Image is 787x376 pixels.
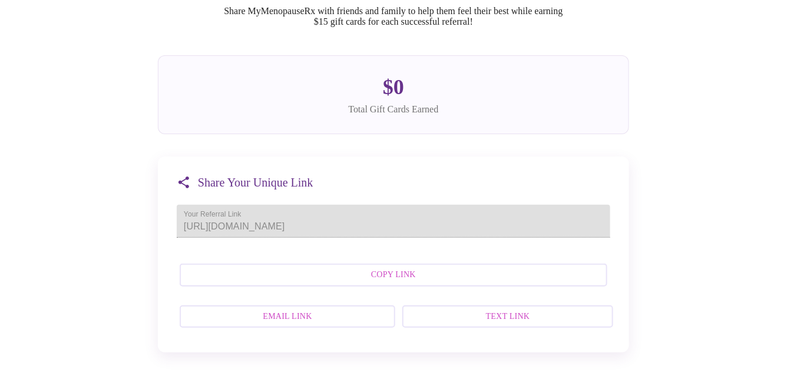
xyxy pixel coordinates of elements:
a: Text Link [399,300,610,334]
h3: Share Your Unique Link [198,176,313,189]
button: Text Link [402,305,613,328]
span: Copy Link [193,268,594,282]
p: Share MyMenopauseRx with friends and family to help them feel their best while earning $15 gift c... [217,6,570,27]
span: Text Link [415,310,600,324]
span: Email Link [193,310,382,324]
button: Copy Link [180,264,607,287]
button: Email Link [180,305,395,328]
div: Total Gift Cards Earned [177,104,610,115]
a: Email Link [177,300,392,334]
div: $ 0 [177,75,610,99]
